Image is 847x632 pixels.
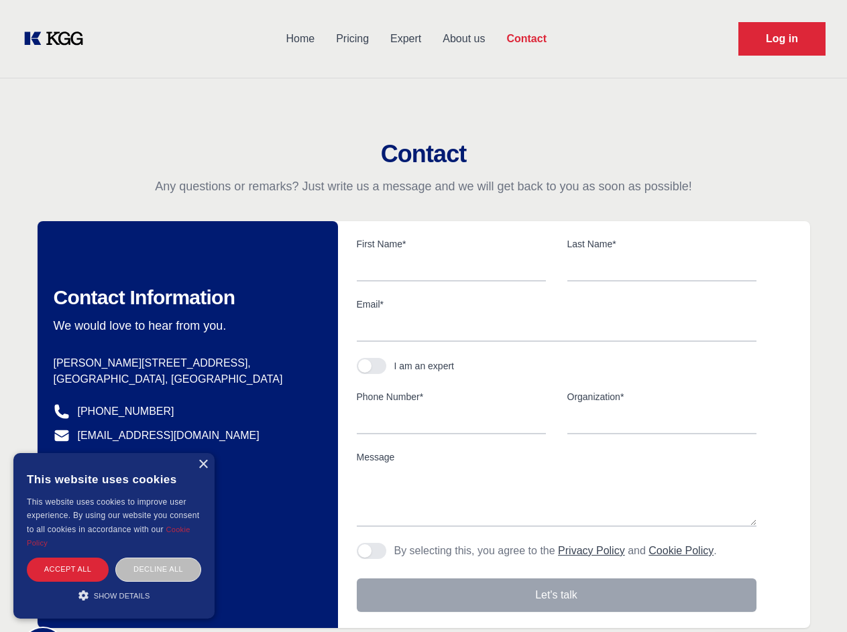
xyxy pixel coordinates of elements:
label: First Name* [357,237,546,251]
p: We would love to hear from you. [54,318,317,334]
iframe: Chat Widget [780,568,847,632]
div: Decline all [115,558,201,581]
div: I am an expert [394,359,455,373]
a: [PHONE_NUMBER] [78,403,174,420]
label: Email* [357,298,756,311]
span: Show details [94,592,150,600]
div: Close [198,460,208,470]
a: Request Demo [738,22,826,56]
a: @knowledgegategroup [54,452,187,468]
span: This website uses cookies to improve user experience. By using our website you consent to all coo... [27,497,199,534]
button: Let's talk [357,578,756,612]
label: Phone Number* [357,390,546,403]
a: Cookie Policy [27,525,190,547]
div: This website uses cookies [27,463,201,495]
label: Organization* [567,390,756,403]
label: Last Name* [567,237,756,251]
h2: Contact [16,141,831,168]
h2: Contact Information [54,286,317,310]
p: Any questions or remarks? Just write us a message and we will get back to you as soon as possible! [16,178,831,194]
p: By selecting this, you agree to the and . [394,543,717,559]
a: Cookie Policy [648,545,714,556]
p: [PERSON_NAME][STREET_ADDRESS], [54,355,317,371]
a: Pricing [325,21,380,56]
div: Accept all [27,558,109,581]
a: Home [275,21,325,56]
a: Contact [496,21,557,56]
a: Privacy Policy [558,545,625,556]
p: [GEOGRAPHIC_DATA], [GEOGRAPHIC_DATA] [54,371,317,387]
label: Message [357,450,756,464]
a: [EMAIL_ADDRESS][DOMAIN_NAME] [78,428,260,444]
a: Expert [380,21,432,56]
div: Show details [27,588,201,602]
a: KOL Knowledge Platform: Talk to Key External Experts (KEE) [21,28,94,50]
a: About us [432,21,496,56]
